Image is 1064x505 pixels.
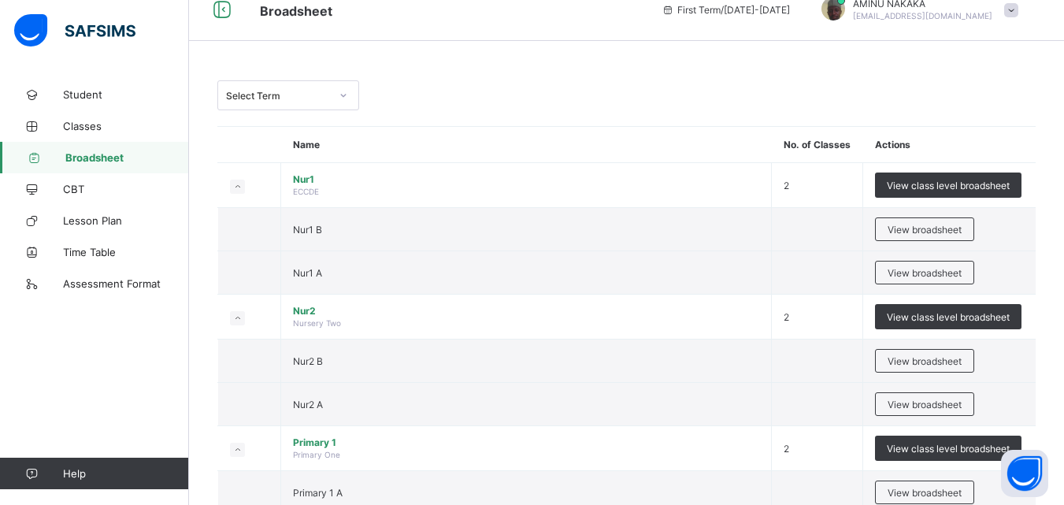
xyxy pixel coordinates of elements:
[293,355,323,367] span: Nur2 B
[293,399,323,410] span: Nur2 A
[784,180,789,191] span: 2
[887,311,1010,323] span: View class level broadsheet
[875,481,974,492] a: View broadsheet
[293,187,319,196] span: ECCDE
[875,392,974,404] a: View broadsheet
[888,399,962,410] span: View broadsheet
[293,173,759,185] span: Nur1
[63,214,189,227] span: Lesson Plan
[14,14,135,47] img: safsims
[293,487,343,499] span: Primary 1 A
[1001,450,1048,497] button: Open asap
[772,127,863,163] th: No. of Classes
[260,3,332,19] span: Broadsheet
[863,127,1036,163] th: Actions
[293,436,759,448] span: Primary 1
[63,88,189,101] span: Student
[63,246,189,258] span: Time Table
[63,183,189,195] span: CBT
[888,355,962,367] span: View broadsheet
[293,224,322,236] span: Nur1 B
[875,436,1021,447] a: View class level broadsheet
[888,224,962,236] span: View broadsheet
[887,180,1010,191] span: View class level broadsheet
[293,450,340,459] span: Primary One
[662,4,790,16] span: session/term information
[281,127,772,163] th: Name
[293,318,341,328] span: Nursery Two
[875,261,974,273] a: View broadsheet
[63,277,189,290] span: Assessment Format
[888,267,962,279] span: View broadsheet
[875,349,974,361] a: View broadsheet
[853,11,992,20] span: [EMAIL_ADDRESS][DOMAIN_NAME]
[63,120,189,132] span: Classes
[875,304,1021,316] a: View class level broadsheet
[65,151,189,164] span: Broadsheet
[887,443,1010,455] span: View class level broadsheet
[888,487,962,499] span: View broadsheet
[293,267,322,279] span: Nur1 A
[875,217,974,229] a: View broadsheet
[293,305,759,317] span: Nur2
[784,311,789,323] span: 2
[226,90,330,102] div: Select Term
[63,467,188,480] span: Help
[875,173,1021,184] a: View class level broadsheet
[784,443,789,455] span: 2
